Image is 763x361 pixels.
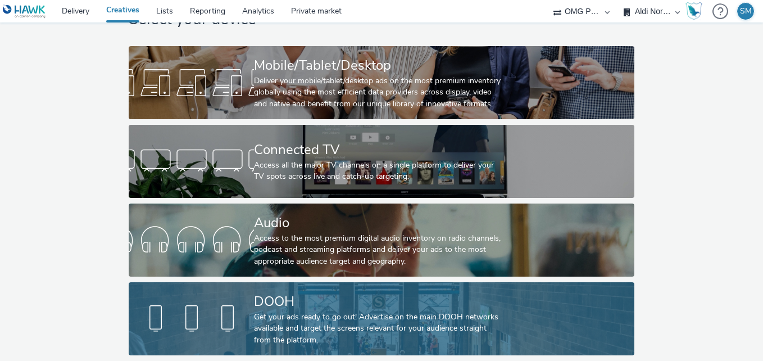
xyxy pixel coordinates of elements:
[685,2,702,20] img: Hawk Academy
[129,282,635,355] a: DOOHGet your ads ready to go out! Advertise on the main DOOH networks available and target the sc...
[3,4,46,19] img: undefined Logo
[740,3,752,20] div: SM
[129,125,635,198] a: Connected TVAccess all the major TV channels on a single platform to deliver your TV spots across...
[254,233,505,267] div: Access to the most premium digital audio inventory on radio channels, podcast and streaming platf...
[254,160,505,183] div: Access all the major TV channels on a single platform to deliver your TV spots across live and ca...
[129,46,635,119] a: Mobile/Tablet/DesktopDeliver your mobile/tablet/desktop ads on the most premium inventory globall...
[685,2,707,20] a: Hawk Academy
[254,292,505,312] div: DOOH
[254,312,505,346] div: Get your ads ready to go out! Advertise on the main DOOH networks available and target the screen...
[254,140,505,160] div: Connected TV
[254,75,505,110] div: Deliver your mobile/tablet/desktop ads on the most premium inventory globally using the most effi...
[254,56,505,75] div: Mobile/Tablet/Desktop
[129,204,635,277] a: AudioAccess to the most premium digital audio inventory on radio channels, podcast and streaming ...
[254,213,505,233] div: Audio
